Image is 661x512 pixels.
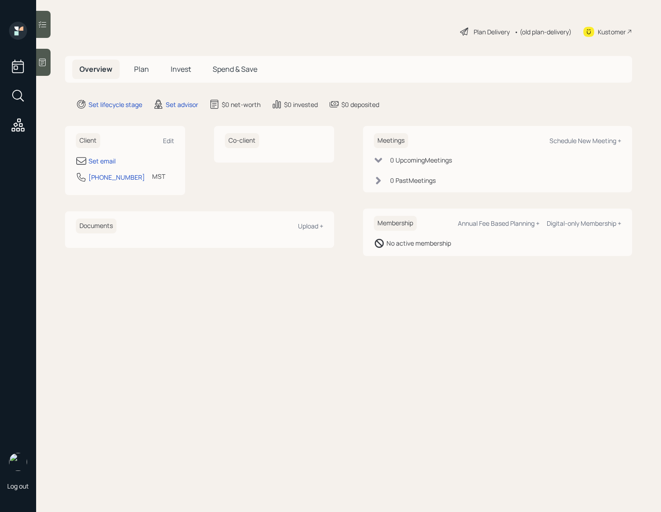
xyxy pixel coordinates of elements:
div: Set email [88,156,116,166]
span: Plan [134,64,149,74]
div: Set advisor [166,100,198,109]
div: Schedule New Meeting + [549,136,621,145]
div: $0 net-worth [222,100,261,109]
div: Plan Delivery [474,27,510,37]
span: Overview [79,64,112,74]
div: Digital-only Membership + [547,219,621,228]
img: retirable_logo.png [9,453,27,471]
div: Log out [7,482,29,490]
div: Kustomer [598,27,626,37]
div: Upload + [298,222,323,230]
h6: Client [76,133,100,148]
div: • (old plan-delivery) [514,27,572,37]
div: Annual Fee Based Planning + [458,219,540,228]
span: Spend & Save [213,64,257,74]
div: $0 invested [284,100,318,109]
div: [PHONE_NUMBER] [88,172,145,182]
div: Edit [163,136,174,145]
h6: Meetings [374,133,408,148]
div: No active membership [386,238,451,248]
div: MST [152,172,165,181]
div: 0 Upcoming Meeting s [390,155,452,165]
span: Invest [171,64,191,74]
div: $0 deposited [341,100,379,109]
div: 0 Past Meeting s [390,176,436,185]
h6: Membership [374,216,417,231]
h6: Documents [76,219,116,233]
h6: Co-client [225,133,259,148]
div: Set lifecycle stage [88,100,142,109]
